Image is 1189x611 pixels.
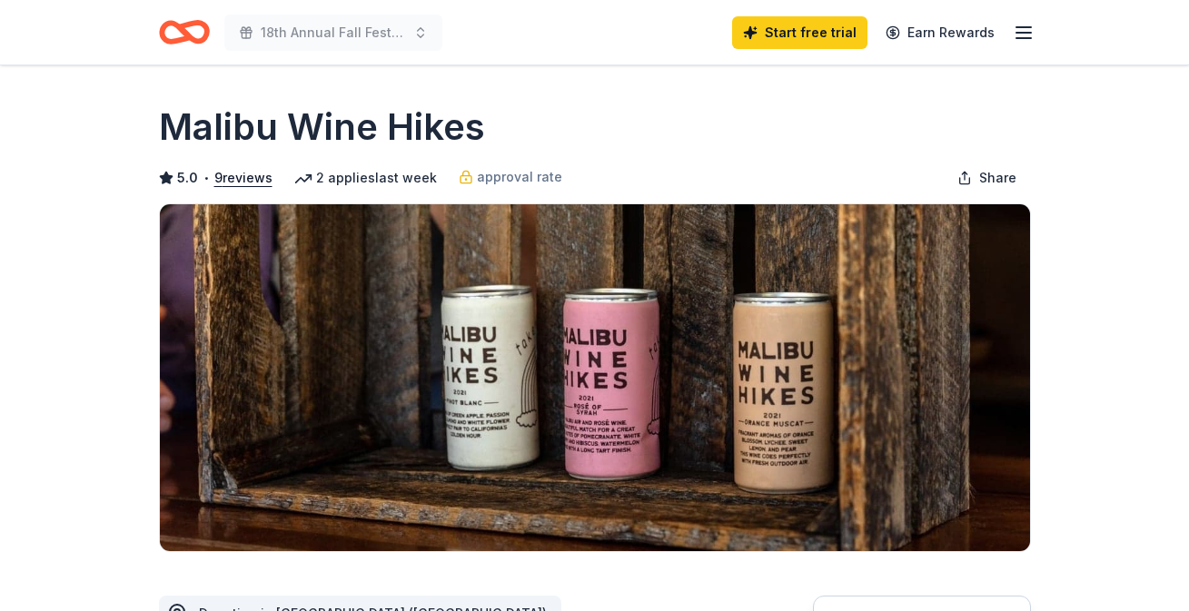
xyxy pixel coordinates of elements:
[459,166,562,188] a: approval rate
[732,16,867,49] a: Start free trial
[159,11,210,54] a: Home
[203,171,209,185] span: •
[875,16,1006,49] a: Earn Rewards
[159,102,485,153] h1: Malibu Wine Hikes
[224,15,442,51] button: 18th Annual Fall Festival
[979,167,1016,189] span: Share
[477,166,562,188] span: approval rate
[160,204,1030,551] img: Image for Malibu Wine Hikes
[177,167,198,189] span: 5.0
[261,22,406,44] span: 18th Annual Fall Festival
[943,160,1031,196] button: Share
[214,167,272,189] button: 9reviews
[294,167,437,189] div: 2 applies last week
